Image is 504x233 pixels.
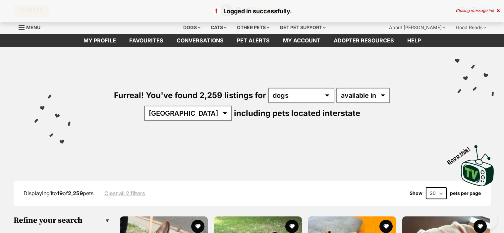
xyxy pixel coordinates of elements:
div: Other pets [232,21,274,34]
span: Menu [26,25,40,30]
a: Menu [19,21,45,33]
a: Clear all 2 filters [104,190,145,196]
a: Favourites [123,34,170,47]
div: Closing message in [456,8,500,13]
img: PetRescue TV logo [461,145,494,186]
button: favourite [285,220,299,233]
span: Show [410,191,422,196]
a: Pet alerts [230,34,276,47]
div: About [PERSON_NAME] [384,21,450,34]
span: Boop this! [446,142,476,165]
span: Displaying to of pets [24,190,93,197]
button: favourite [379,220,393,233]
a: My profile [77,34,123,47]
a: Boop this! [461,139,494,188]
p: Logged in successfully. [7,7,497,16]
a: Adopter resources [327,34,401,47]
span: 5 [492,8,494,13]
strong: 19 [57,190,63,197]
label: pets per page [450,191,481,196]
a: conversations [170,34,230,47]
a: My account [276,34,327,47]
div: Cats [206,21,231,34]
h3: Refine your search [14,216,109,225]
span: Furreal! You've found 2,259 listings for [114,90,266,100]
button: favourite [191,220,204,233]
div: Get pet support [275,21,330,34]
strong: 1 [50,190,52,197]
iframe: Help Scout Beacon - Open [463,210,497,230]
strong: 2,259 [68,190,83,197]
div: Dogs [179,21,205,34]
span: including pets located interstate [234,108,360,118]
div: Good Reads [451,21,491,34]
a: Help [401,34,427,47]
